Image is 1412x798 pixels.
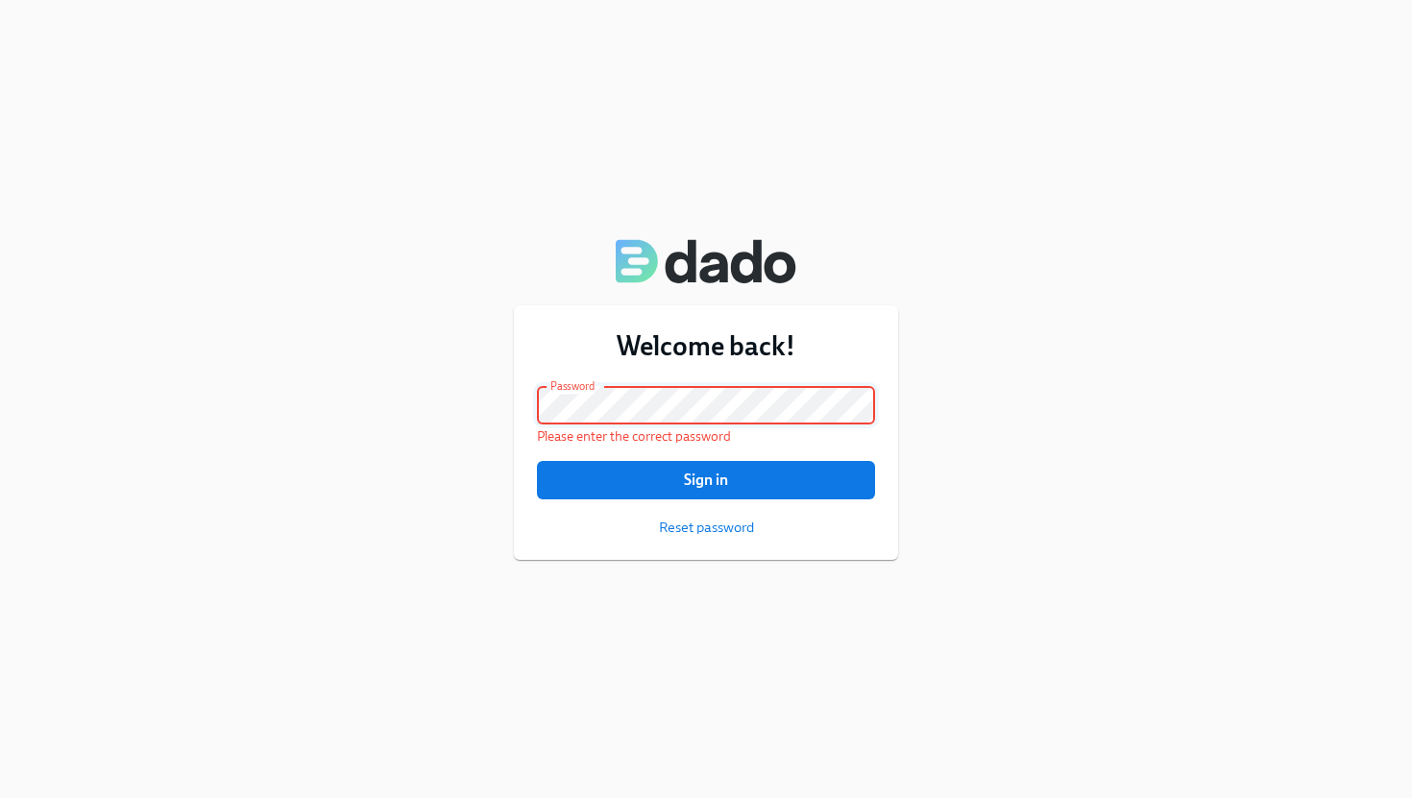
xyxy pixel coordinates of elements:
[616,238,796,284] img: Dado
[537,427,875,446] p: Please enter the correct password
[659,518,754,537] button: Reset password
[550,471,862,490] span: Sign in
[537,461,875,499] button: Sign in
[537,328,875,363] h3: Welcome back!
